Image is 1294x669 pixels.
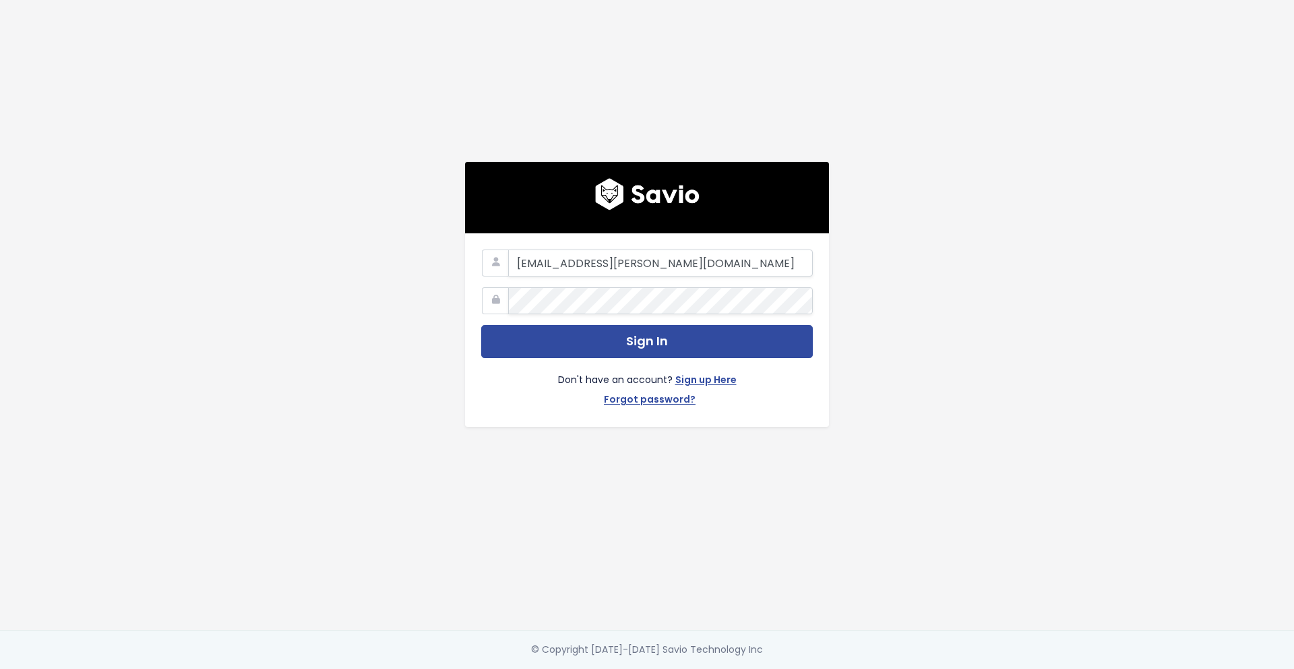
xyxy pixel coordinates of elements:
div: © Copyright [DATE]-[DATE] Savio Technology Inc [531,641,763,658]
input: Your Work Email Address [508,250,813,277]
img: logo600x187.a314fd40982d.png [595,178,700,210]
a: Sign up Here [675,372,737,391]
a: Forgot password? [604,391,696,411]
button: Sign In [481,325,813,358]
div: Don't have an account? [481,358,813,411]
